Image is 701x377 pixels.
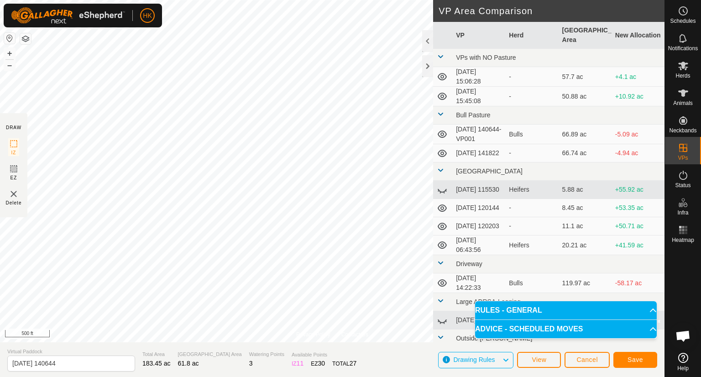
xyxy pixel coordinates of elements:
[452,22,505,49] th: VP
[475,320,657,338] p-accordion-header: ADVICE - SCHEDULED MOVES
[249,351,284,358] span: Watering Points
[665,349,701,375] a: Help
[612,144,664,162] td: -4.94 ac
[296,330,330,339] a: Privacy Policy
[10,174,17,181] span: EZ
[670,18,696,24] span: Schedules
[669,128,696,133] span: Neckbands
[456,168,523,175] span: [GEOGRAPHIC_DATA]
[675,73,690,79] span: Herds
[509,148,555,158] div: -
[341,330,368,339] a: Contact Us
[318,360,325,367] span: 30
[475,325,583,333] span: ADVICE - SCHEDULED MOVES
[509,130,555,139] div: Bulls
[297,360,304,367] span: 11
[612,199,664,217] td: +53.35 ac
[628,356,643,363] span: Save
[559,236,612,255] td: 20.21 ac
[559,181,612,199] td: 5.88 ac
[11,149,16,156] span: IZ
[612,125,664,144] td: -5.09 ac
[532,356,546,363] span: View
[456,260,482,267] span: Driveway
[6,199,22,206] span: Delete
[143,11,152,21] span: HK
[11,7,125,24] img: Gallagher Logo
[559,144,612,162] td: 66.74 ac
[475,307,542,314] span: RULES - GENERAL
[668,46,698,51] span: Notifications
[249,360,253,367] span: 3
[452,273,505,293] td: [DATE] 14:22:33
[7,348,135,356] span: Virtual Paddock
[350,360,357,367] span: 27
[6,124,21,131] div: DRAW
[4,60,15,71] button: –
[332,359,356,368] div: TOTAL
[452,311,505,330] td: [DATE] 131634
[142,360,171,367] span: 183.45 ac
[559,87,612,106] td: 50.88 ac
[292,359,303,368] div: IZ
[612,67,664,87] td: +4.1 ac
[559,22,612,49] th: [GEOGRAPHIC_DATA] Area
[452,236,505,255] td: [DATE] 06:43:56
[612,273,664,293] td: -58.17 ac
[509,241,555,250] div: Heifers
[612,87,664,106] td: +10.92 ac
[677,210,688,215] span: Infra
[670,322,697,350] div: Open chat
[509,221,555,231] div: -
[678,155,688,161] span: VPs
[675,183,691,188] span: Status
[178,360,199,367] span: 61.8 ac
[612,236,664,255] td: +41.59 ac
[509,203,555,213] div: -
[559,199,612,217] td: 8.45 ac
[452,67,505,87] td: [DATE] 15:06:28
[509,185,555,194] div: Heifers
[505,22,558,49] th: Herd
[677,366,689,371] span: Help
[559,273,612,293] td: 119.97 ac
[4,48,15,59] button: +
[509,278,555,288] div: Bulls
[452,181,505,199] td: [DATE] 115530
[559,67,612,87] td: 57.7 ac
[612,22,664,49] th: New Allocation
[509,92,555,101] div: -
[20,33,31,44] button: Map Layers
[456,54,516,61] span: VPs with NO Pasture
[178,351,242,358] span: [GEOGRAPHIC_DATA] Area
[8,188,19,199] img: VP
[452,217,505,236] td: [DATE] 120203
[565,352,610,368] button: Cancel
[672,237,694,243] span: Heatmap
[452,87,505,106] td: [DATE] 15:45:08
[452,199,505,217] td: [DATE] 120144
[517,352,561,368] button: View
[559,125,612,144] td: 66.89 ac
[613,352,657,368] button: Save
[4,33,15,44] button: Reset Map
[475,301,657,319] p-accordion-header: RULES - GENERAL
[456,298,521,305] span: Large ADRSA-Logging
[612,181,664,199] td: +55.92 ac
[292,351,356,359] span: Available Points
[453,356,495,363] span: Drawing Rules
[559,217,612,236] td: 11.1 ac
[142,351,171,358] span: Total Area
[456,111,490,119] span: Bull Pasture
[452,125,505,144] td: [DATE] 140644-VP001
[673,100,693,106] span: Animals
[456,335,532,342] span: Outside [PERSON_NAME]
[509,72,555,82] div: -
[452,144,505,162] td: [DATE] 141822
[612,217,664,236] td: +50.71 ac
[439,5,664,16] h2: VP Area Comparison
[576,356,598,363] span: Cancel
[311,359,325,368] div: EZ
